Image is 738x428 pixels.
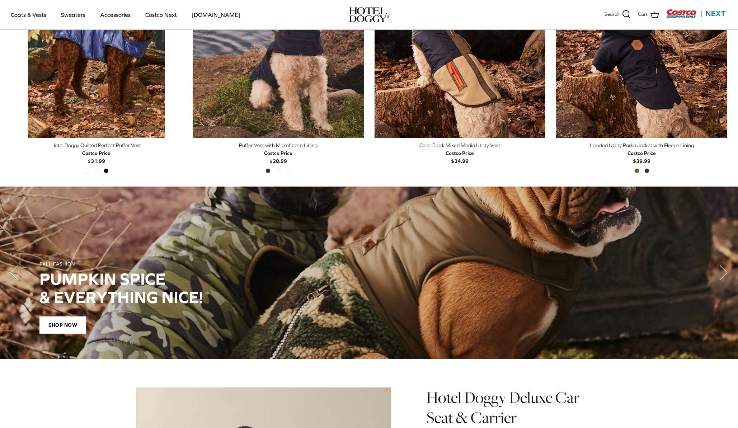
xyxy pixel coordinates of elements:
b: $31.99 [82,149,111,164]
a: Hotel Doggy Quilted Perfect Puffer Vest Costco Price$31.99 [11,141,182,165]
div: Hooded Utility Parka Jacket with Fleece Lining [556,141,727,149]
span: SHOP NOW [39,316,86,334]
a: Puffer Vest with Microfleece Lining Costco Price$28.99 [193,141,364,165]
h1: Hotel Doggy Deluxe Car Seat & Carrier [426,387,602,428]
b: $34.99 [446,149,474,164]
a: Costco Next [139,3,183,27]
span: Search [605,11,619,18]
div: Puffer Vest with Microfleece Lining [193,141,364,149]
div: Costco Price [264,149,292,157]
a: Sweaters [55,3,92,27]
a: Search [605,10,631,19]
div: Costco Price [446,149,474,157]
h2: PUMPKIN SPICE & EVERYTHING NICE! [39,270,699,306]
button: Next [709,258,738,287]
a: [DOMAIN_NAME] [185,3,247,27]
span: Cart [638,11,648,18]
img: Costco Next [666,9,727,18]
div: Costco Price [82,149,111,157]
img: hoteldoggycom [349,7,389,22]
a: Coats & Vests [4,3,53,27]
a: Color Block Mixed Media Utility Vest Costco Price$34.99 [375,141,546,165]
b: $39.99 [627,149,656,164]
div: Color Block Mixed Media Utility Vest [375,141,546,149]
a: Visit Costco Next [666,14,727,19]
a: Accessories [94,3,137,27]
div: Costco Price [627,149,656,157]
a: hoteldoggy.com hoteldoggycom [349,7,389,22]
a: Hooded Utility Parka Jacket with Fleece Lining Costco Price$39.99 [556,141,727,165]
div: FALL FASHION [39,261,699,267]
div: Hotel Doggy Quilted Perfect Puffer Vest [11,141,182,149]
b: $28.99 [264,149,292,164]
a: Cart [638,10,659,19]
